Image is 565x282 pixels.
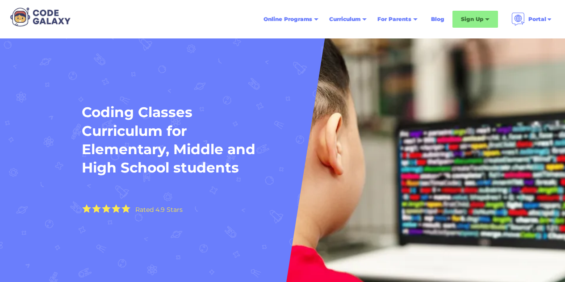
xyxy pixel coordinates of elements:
[329,15,360,24] div: Curriculum
[112,204,121,213] img: Yellow Star - the Code Galaxy
[461,15,483,24] div: Sign Up
[377,15,411,24] div: For Parents
[121,204,130,213] img: Yellow Star - the Code Galaxy
[528,15,546,24] div: Portal
[82,204,91,213] img: Yellow Star - the Code Galaxy
[92,204,101,213] img: Yellow Star - the Code Galaxy
[82,103,260,177] h1: Coding Classes Curriculum for Elementary, Middle and High School students
[102,204,111,213] img: Yellow Star - the Code Galaxy
[135,206,183,213] div: Rated 4.9 Stars
[264,15,312,24] div: Online Programs
[426,11,450,27] a: Blog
